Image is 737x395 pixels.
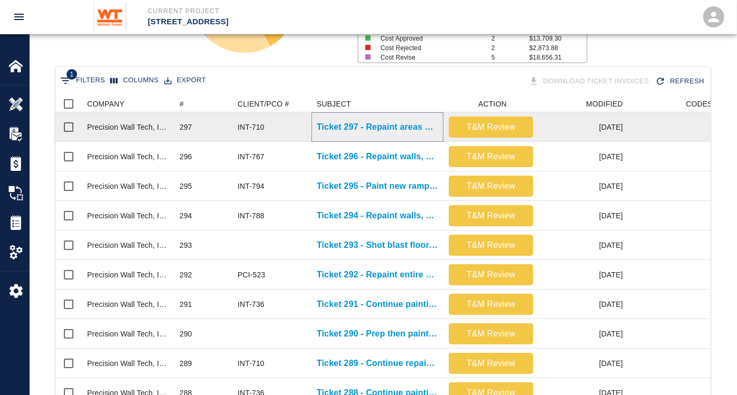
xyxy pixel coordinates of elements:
div: [DATE] [538,201,628,230]
button: Export [162,72,209,89]
button: Select columns [108,72,162,89]
iframe: Chat Widget [562,281,737,395]
div: INT-710 [238,358,264,369]
button: Refresh [653,72,708,91]
div: CLIENT/PCO # [238,95,289,112]
a: Ticket 291 - Continue painting exposed intumescent columns in south lobby 102 [317,298,438,311]
div: [DATE] [538,230,628,260]
p: $18,656.31 [530,53,587,62]
button: open drawer [6,4,32,30]
div: Precision Wall Tech, Inc. [87,122,169,132]
p: T&M Review [453,357,529,370]
div: INT-788 [238,210,264,221]
div: MODIFIED [538,95,628,112]
div: Precision Wall Tech, Inc. [87,210,169,221]
div: 292 [179,269,192,280]
div: Precision Wall Tech, Inc. [87,299,169,310]
div: [DATE] [538,290,628,319]
a: Ticket 289 - Continue repainting areas on floors 5 and 6 [317,357,438,370]
a: Ticket 292 - Repaint entire monumental stair in main lobby [317,268,438,281]
div: ACTION [478,95,507,112]
p: T&M Review [453,298,529,311]
div: [DATE] [538,112,628,142]
div: INT-767 [238,151,264,162]
div: 297 [179,122,192,132]
div: MODIFIED [586,95,623,112]
div: INT-710 [238,122,264,132]
p: T&M Review [453,327,529,340]
div: ACTION [443,95,538,112]
div: 294 [179,210,192,221]
div: INT-794 [238,181,264,191]
div: CODES [686,95,713,112]
p: T&M Review [453,150,529,163]
div: [DATE] [538,260,628,290]
a: Ticket 296 - Repaint walls, doors, and frames on 1st floor [317,150,438,163]
div: PCI-523 [238,269,265,280]
div: Tickets download in groups of 15 [526,72,654,91]
div: Precision Wall Tech, Inc. [87,269,169,280]
p: T&M Review [453,268,529,281]
span: 1 [67,69,77,80]
p: 2 [492,43,530,53]
p: Cost Revise [381,53,480,62]
div: [DATE] [538,349,628,378]
div: COMPANY [87,95,125,112]
a: Ticket 290 - Prep then paint walls and ceilings in storage room G113 [317,327,438,340]
div: # [179,95,184,112]
p: T&M Review [453,121,529,133]
p: Cost Rejected [381,43,480,53]
div: 296 [179,151,192,162]
div: 291 [179,299,192,310]
div: Refresh the list [653,72,708,91]
p: 2 [492,34,530,43]
div: 290 [179,329,192,339]
div: Precision Wall Tech, Inc. [87,358,169,369]
div: 293 [179,240,192,251]
div: SUBJECT [317,95,351,112]
img: Whiting-Turner [93,2,127,32]
p: [STREET_ADDRESS] [148,16,426,28]
div: # [174,95,232,112]
div: [DATE] [538,171,628,201]
div: INT-736 [238,299,264,310]
div: 295 [179,181,192,191]
p: Cost Approved [381,34,480,43]
p: T&M Review [453,239,529,252]
div: [DATE] [538,319,628,349]
p: Current Project [148,6,426,16]
a: Ticket 295 - Paint new ramp in G102 corridor [317,180,438,192]
div: Precision Wall Tech, Inc. [87,240,169,251]
div: Precision Wall Tech, Inc. [87,181,169,191]
a: Ticket 297 - Repaint areas on floors 4,5,6,7 [317,121,438,133]
div: Precision Wall Tech, Inc. [87,151,169,162]
div: [DATE] [538,142,628,171]
div: CODES [628,95,718,112]
p: T&M Review [453,209,529,222]
p: $13,709.30 [530,34,587,43]
div: CLIENT/PCO # [232,95,311,112]
p: 5 [492,53,530,62]
a: Ticket 294 - Repaint walls, ceilings, and handrails in stair 1 [317,209,438,222]
p: $2,873.88 [530,43,587,53]
a: Ticket 293 - Shot blast floor in G113 [317,239,438,252]
button: Show filters [58,72,108,89]
p: T&M Review [453,180,529,192]
div: SUBJECT [311,95,443,112]
div: COMPANY [82,95,174,112]
div: Precision Wall Tech, Inc. [87,329,169,339]
div: 289 [179,358,192,369]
